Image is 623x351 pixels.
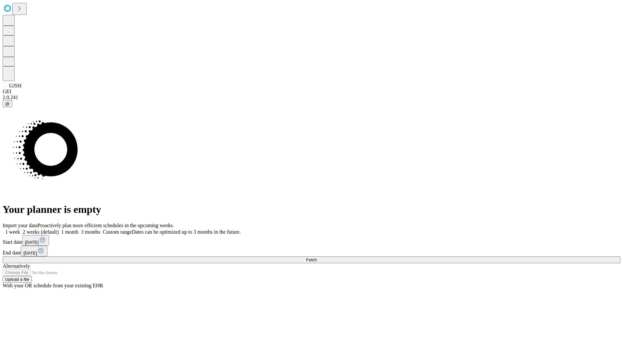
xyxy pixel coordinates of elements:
span: Custom range [103,229,132,235]
span: With your OR schedule from your existing EHR [3,283,103,288]
span: Proactively plan more efficient schedules in the upcoming weeks. [38,223,174,228]
h1: Your planner is empty [3,203,620,215]
div: GEI [3,89,620,95]
button: [DATE] [21,246,47,256]
button: Upload a file [3,276,32,283]
span: @ [5,101,10,106]
span: GJSH [9,83,21,88]
span: 1 week [5,229,20,235]
span: 2 weeks (default) [23,229,59,235]
button: Fetch [3,256,620,263]
div: End date [3,246,620,256]
button: @ [3,100,12,107]
span: Dates can be optimized up to 3 months in the future. [132,229,240,235]
span: Import your data [3,223,38,228]
span: [DATE] [25,240,39,245]
span: [DATE] [23,251,37,255]
button: [DATE] [22,235,49,246]
span: 1 month [61,229,79,235]
span: Alternatively [3,263,30,269]
div: Start date [3,235,620,246]
span: 3 months [81,229,100,235]
span: Fetch [306,257,317,262]
div: 2.0.241 [3,95,620,100]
